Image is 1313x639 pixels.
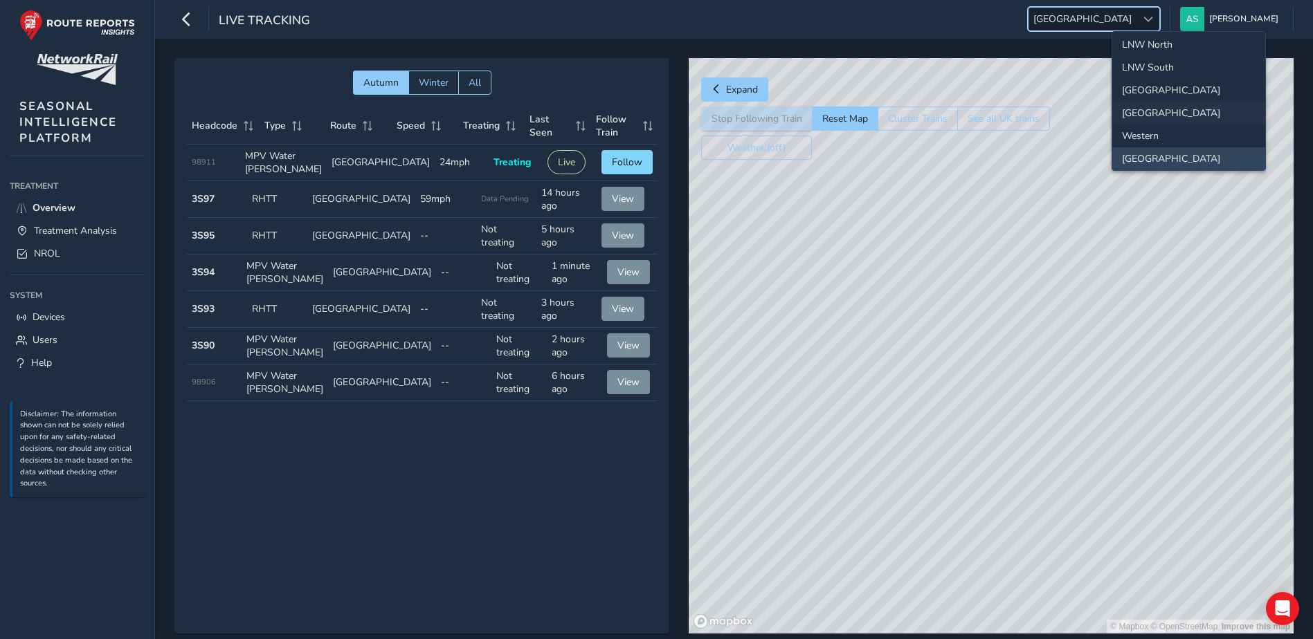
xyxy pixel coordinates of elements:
td: 24mph [435,145,489,181]
button: Expand [701,77,768,102]
strong: 3S97 [192,192,215,205]
span: Follow [612,156,642,169]
span: Autumn [363,76,399,89]
td: Not treating [476,291,536,328]
span: Help [31,356,52,369]
span: View [617,266,640,279]
button: Live [547,150,586,174]
td: [GEOGRAPHIC_DATA] [328,254,436,291]
span: 98911 [192,157,216,167]
strong: 3S90 [192,339,215,352]
span: View [617,376,640,389]
span: Treating [493,156,531,169]
span: Type [264,119,286,132]
strong: 3S95 [192,229,215,242]
li: North and East [1112,79,1265,102]
span: Live Tracking [219,12,310,31]
a: Overview [10,196,145,219]
button: Weather (off) [701,136,812,160]
span: Last Seen [529,113,570,139]
span: All [469,76,481,89]
li: LNW North [1112,33,1265,56]
span: [PERSON_NAME] [1209,7,1278,31]
td: [GEOGRAPHIC_DATA] [307,291,415,328]
td: -- [436,254,491,291]
div: System [10,285,145,306]
li: Scotland [1112,147,1265,170]
button: View [607,370,650,394]
button: All [458,71,491,95]
button: View [601,297,644,321]
span: Overview [33,201,75,214]
td: MPV Water [PERSON_NAME] [242,328,328,364]
td: MPV Water [PERSON_NAME] [240,145,327,181]
img: diamond-layout [1180,7,1204,31]
td: Not treating [491,254,547,291]
td: Not treating [491,364,547,401]
button: View [607,260,650,284]
td: 3 hours ago [536,291,597,328]
span: Treatment Analysis [34,224,117,237]
button: Follow [601,150,653,174]
button: Autumn [353,71,408,95]
td: [GEOGRAPHIC_DATA] [307,218,415,254]
button: Cluster Trains [878,106,957,131]
td: Not treating [476,218,536,254]
button: Reset Map [812,106,878,131]
span: Users [33,333,57,346]
span: Data Pending [481,194,529,204]
a: NROL [10,242,145,265]
td: 6 hours ago [547,364,602,401]
button: View [607,333,650,358]
td: [GEOGRAPHIC_DATA] [328,328,436,364]
span: Speed [397,119,425,132]
span: [GEOGRAPHIC_DATA] [1029,8,1137,30]
span: 98906 [192,377,216,387]
button: [PERSON_NAME] [1180,7,1283,31]
p: Disclaimer: The information shown can not be solely relied upon for any safety-related decisions,... [20,409,138,490]
td: 1 minute ago [547,254,602,291]
button: See all UK trains [957,106,1050,131]
span: Follow Train [596,113,638,139]
button: View [601,187,644,211]
a: Users [10,328,145,351]
td: 59mph [415,181,476,218]
span: View [612,229,634,242]
td: [GEOGRAPHIC_DATA] [307,181,415,218]
span: Devices [33,311,65,324]
td: 2 hours ago [547,328,602,364]
div: Treatment [10,176,145,196]
span: Route [330,119,356,132]
td: -- [415,218,476,254]
td: -- [436,364,491,401]
td: RHTT [247,291,307,328]
span: SEASONAL INTELLIGENCE PLATFORM [19,98,117,146]
button: Winter [408,71,458,95]
td: MPV Water [PERSON_NAME] [242,364,328,401]
td: -- [436,328,491,364]
a: Treatment Analysis [10,219,145,242]
span: Treating [463,119,500,132]
li: Wales [1112,102,1265,124]
td: 14 hours ago [536,181,597,218]
span: NROL [34,247,60,260]
td: -- [415,291,476,328]
a: Help [10,351,145,374]
img: rr logo [19,10,135,41]
li: Western [1112,124,1265,147]
strong: 3S94 [192,266,215,279]
td: 5 hours ago [536,218,597,254]
span: View [612,192,634,205]
span: View [617,339,640,352]
td: MPV Water [PERSON_NAME] [242,254,328,291]
span: Headcode [192,119,237,132]
div: Open Intercom Messenger [1266,592,1299,625]
span: View [612,302,634,315]
span: Winter [419,76,449,89]
button: View [601,223,644,248]
td: RHTT [247,181,307,218]
img: customer logo [37,54,118,85]
td: Not treating [491,328,547,364]
a: Devices [10,306,145,328]
td: RHTT [247,218,307,254]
